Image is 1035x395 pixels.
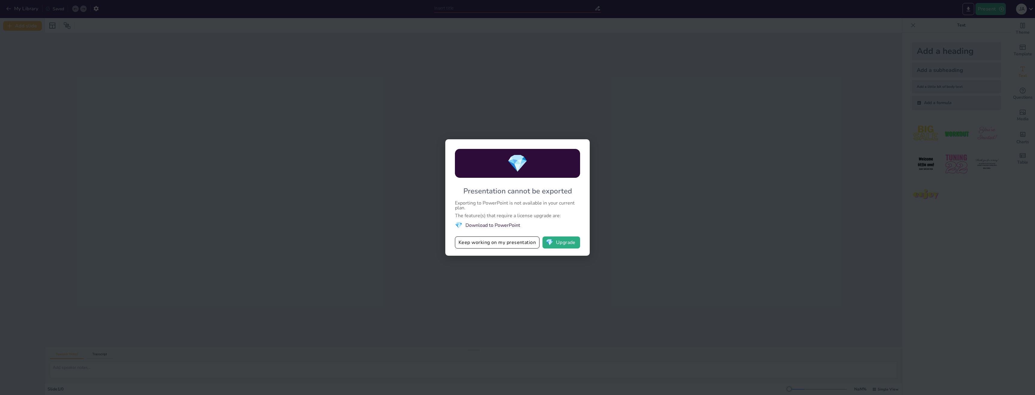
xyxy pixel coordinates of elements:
[455,221,462,229] span: diamond
[463,186,572,196] div: Presentation cannot be exported
[507,152,528,175] span: diamond
[455,221,580,229] li: Download to PowerPoint
[455,201,580,210] div: Exporting to PowerPoint is not available in your current plan.
[542,236,580,248] button: diamondUpgrade
[546,239,553,245] span: diamond
[455,236,539,248] button: Keep working on my presentation
[455,213,580,218] div: The feature(s) that require a license upgrade are:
